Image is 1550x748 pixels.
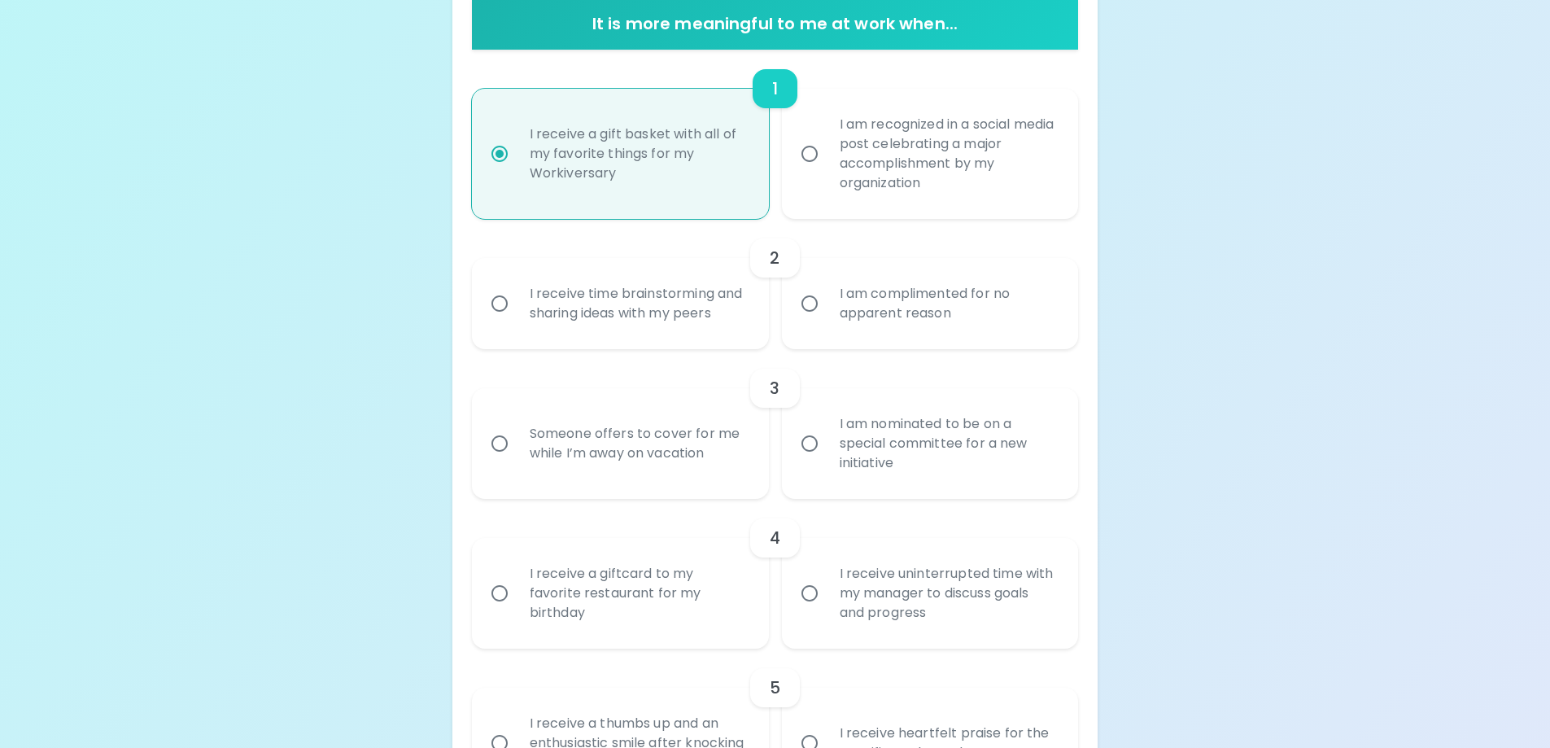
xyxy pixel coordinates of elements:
[472,219,1079,349] div: choice-group-check
[517,545,760,642] div: I receive a giftcard to my favorite restaurant for my birthday
[827,265,1070,343] div: I am complimented for no apparent reason
[770,525,780,551] h6: 4
[772,76,778,102] h6: 1
[770,375,779,401] h6: 3
[517,405,760,483] div: Someone offers to cover for me while I’m away on vacation
[472,499,1079,649] div: choice-group-check
[517,105,760,203] div: I receive a gift basket with all of my favorite things for my Workiversary
[478,11,1072,37] h6: It is more meaningful to me at work when...
[770,675,780,701] h6: 5
[472,349,1079,499] div: choice-group-check
[517,265,760,343] div: I receive time brainstorming and sharing ideas with my peers
[827,395,1070,492] div: I am nominated to be on a special committee for a new initiative
[770,245,779,271] h6: 2
[827,545,1070,642] div: I receive uninterrupted time with my manager to discuss goals and progress
[827,95,1070,212] div: I am recognized in a social media post celebrating a major accomplishment by my organization
[472,50,1079,219] div: choice-group-check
